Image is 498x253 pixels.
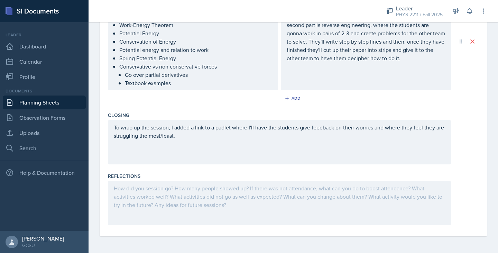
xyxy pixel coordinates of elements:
[3,70,86,84] a: Profile
[3,32,86,38] div: Leader
[119,21,272,29] p: Work-Energy Theorem
[3,55,86,69] a: Calendar
[125,71,272,79] p: Go over partial derivatives
[3,166,86,180] div: Help & Documentation
[3,39,86,53] a: Dashboard
[396,11,443,18] div: PHYS 2211 / Fall 2025
[396,4,443,12] div: Leader
[3,126,86,140] a: Uploads
[119,46,272,54] p: Potential energy and relation to work
[22,242,64,249] div: GCSU
[3,141,86,155] a: Search
[286,96,301,101] div: Add
[119,37,272,46] p: Conservation of Energy
[3,88,86,94] div: Documents
[119,29,272,37] p: Potential Energy
[108,173,141,180] label: Reflections
[22,235,64,242] div: [PERSON_NAME]
[108,112,129,119] label: Closing
[119,62,272,71] p: Conservative vs non conservative forces
[3,111,86,125] a: Observation Forms
[3,96,86,109] a: Planning Sheets
[114,123,445,140] p: To wrap up the session, I added a link to a padlet where I'll have the students give feedback on ...
[125,79,272,87] p: Textbook examples
[282,93,305,103] button: Add
[119,54,272,62] p: Spring Potential Energy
